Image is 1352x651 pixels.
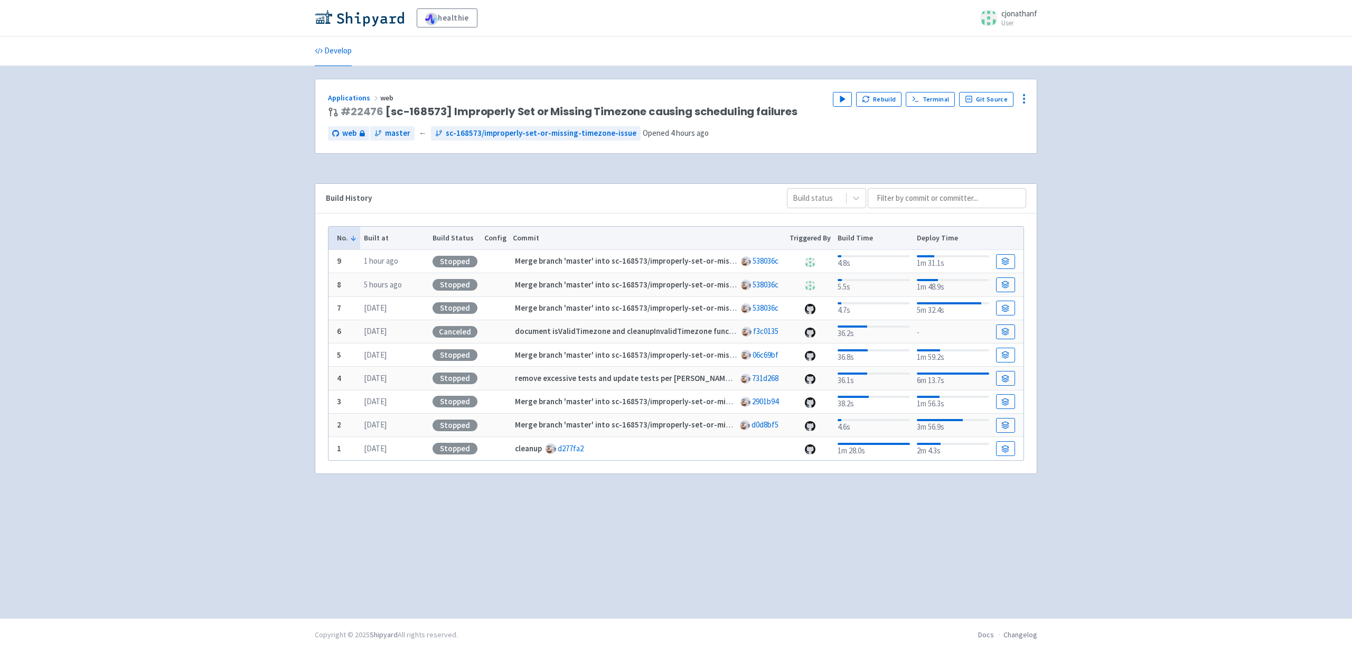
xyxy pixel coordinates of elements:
th: Deploy Time [913,227,992,250]
div: Stopped [433,279,477,291]
div: 36.1s [838,370,910,387]
span: sc-168573/improperly-set-or-missing-timezone-issue [446,127,636,139]
strong: Merge branch 'master' into sc-168573/improperly-set-or-missing-timezone-issue [515,256,802,266]
input: Filter by commit or committer... [868,188,1026,208]
a: 538036c [753,303,778,313]
b: 8 [337,280,341,290]
a: healthie [417,8,477,27]
b: 9 [337,256,341,266]
div: 2m 4.3s [917,441,989,457]
div: 5m 32.4s [917,300,989,317]
a: 731d268 [752,373,778,383]
a: Shipyard [370,630,398,639]
time: [DATE] [364,303,387,313]
a: Changelog [1003,630,1037,639]
th: Triggered By [786,227,834,250]
a: Build Details [996,301,1015,315]
span: cjonathanf [1001,8,1037,18]
time: 5 hours ago [364,280,402,290]
strong: remove excessive tests and update tests per [PERSON_NAME] and [PERSON_NAME] [515,373,806,383]
a: Terminal [906,92,955,107]
span: web [342,127,356,139]
time: [DATE] [364,326,387,336]
a: master [370,126,415,141]
time: [DATE] [364,350,387,360]
a: Build Details [996,418,1015,433]
time: 4 hours ago [671,128,709,138]
div: Stopped [433,420,477,431]
div: 4.7s [838,300,910,317]
strong: cleanup [515,443,542,453]
button: Play [833,92,852,107]
time: 1 hour ago [364,256,398,266]
div: 1m 56.3s [917,394,989,410]
div: 1m 59.2s [917,347,989,364]
b: 1 [337,443,341,453]
span: master [385,127,410,139]
b: 4 [337,373,341,383]
b: 6 [337,326,341,336]
a: Build Details [996,324,1015,339]
button: Rebuild [856,92,902,107]
th: Build Time [834,227,913,250]
strong: Merge branch 'master' into sc-168573/improperly-set-or-missing-timezone-issue [515,303,802,313]
span: ← [419,127,427,139]
time: [DATE] [364,396,387,406]
a: Build Details [996,371,1015,386]
a: 06c69bf [753,350,778,360]
a: 2901b94 [752,396,778,406]
button: No. [337,232,357,244]
strong: Merge branch 'master' into sc-168573/improperly-set-or-missing-timezone-issue [515,280,802,290]
div: 5.5s [838,277,910,293]
div: Stopped [433,373,477,384]
b: 3 [337,396,341,406]
strong: Merge branch 'master' into sc-168573/improperly-set-or-missing-timezone-issue [515,420,802,430]
a: Build Details [996,254,1015,269]
div: 3m 56.9s [917,417,989,433]
strong: Merge branch 'master' into sc-168573/improperly-set-or-missing-timezone-issue [515,396,802,406]
a: f3c0135 [753,326,778,336]
div: Stopped [433,256,477,267]
a: Docs [978,630,994,639]
span: [sc-168573] Improperly Set or Missing Timezone causing scheduling failures [341,106,797,118]
time: [DATE] [364,420,387,430]
a: 538036c [753,256,778,266]
div: 36.2s [838,323,910,340]
div: Copyright © 2025 All rights reserved. [315,629,458,640]
b: 2 [337,420,341,430]
div: 38.2s [838,394,910,410]
div: 6m 13.7s [917,370,989,387]
div: 36.8s [838,347,910,364]
a: Build Details [996,394,1015,409]
th: Build Status [429,227,481,250]
small: User [1001,20,1037,26]
div: 1m 28.0s [838,441,910,457]
span: web [380,93,395,103]
a: cjonathanf User [974,10,1037,26]
div: 4.6s [838,417,910,433]
img: Shipyard logo [315,10,404,26]
span: Opened [643,128,709,138]
th: Built at [360,227,429,250]
a: Build Details [996,277,1015,292]
div: - [917,324,989,339]
div: Build History [326,192,770,204]
strong: Merge branch 'master' into sc-168573/improperly-set-or-missing-timezone-issue [515,350,802,360]
time: [DATE] [364,373,387,383]
a: sc-168573/improperly-set-or-missing-timezone-issue [431,126,641,141]
a: d277fa2 [558,443,584,453]
div: Canceled [433,326,477,338]
a: d0d8bf5 [752,420,778,430]
th: Config [481,227,510,250]
div: Stopped [433,396,477,407]
th: Commit [510,227,786,250]
b: 7 [337,303,341,313]
a: #22476 [341,104,383,119]
div: 1m 31.1s [917,253,989,269]
a: 538036c [753,280,778,290]
div: Stopped [433,302,477,314]
div: 4.8s [838,253,910,269]
a: Applications [328,93,380,103]
div: 1m 48.9s [917,277,989,293]
time: [DATE] [364,443,387,453]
